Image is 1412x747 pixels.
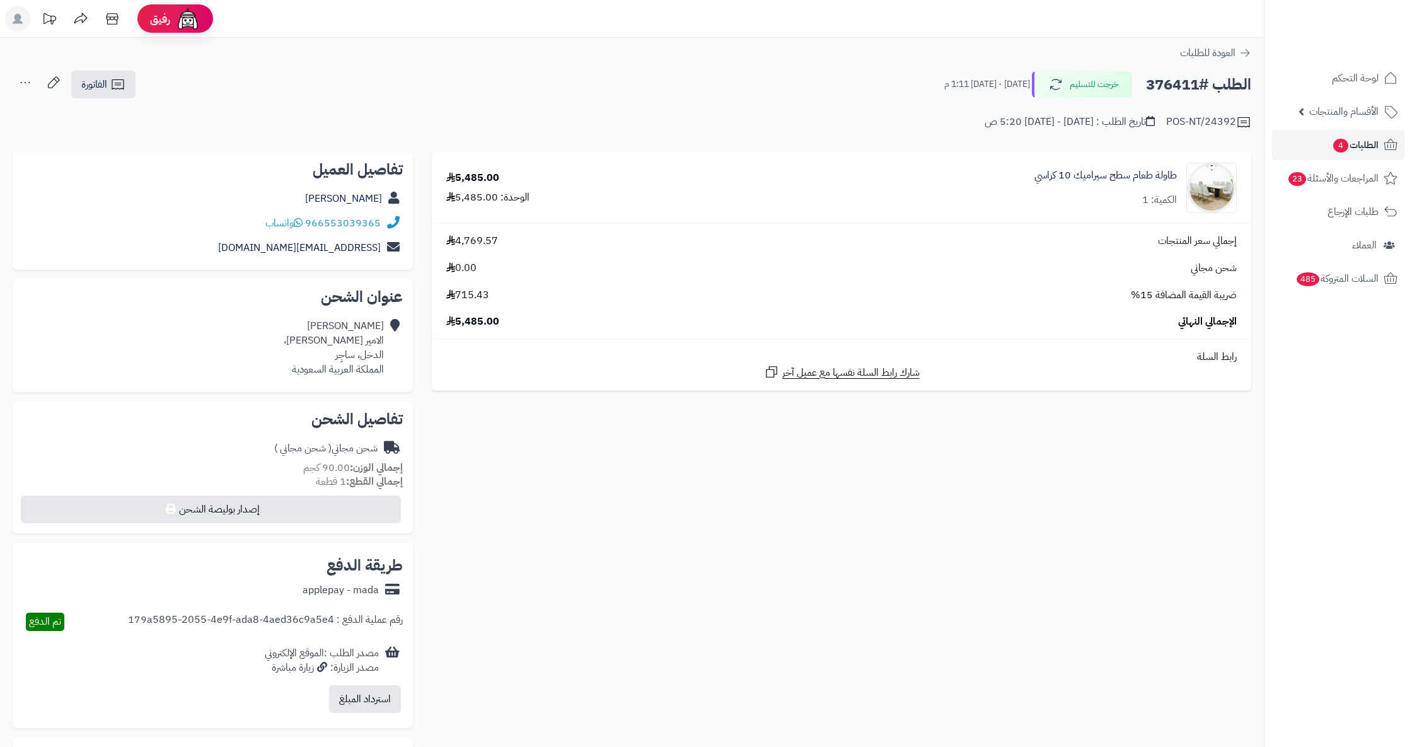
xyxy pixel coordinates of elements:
span: رفيق [150,11,170,26]
div: 5,485.00 [446,171,499,185]
span: إجمالي سعر المنتجات [1158,234,1237,248]
span: لوحة التحكم [1332,69,1379,87]
a: لوحة التحكم [1272,63,1404,93]
span: 4,769.57 [446,234,498,248]
a: [PERSON_NAME] [305,191,382,206]
span: الأقسام والمنتجات [1309,103,1379,120]
div: applepay - mada [303,583,379,598]
div: تاريخ الطلب : [DATE] - [DATE] 5:20 ص [985,115,1155,129]
a: تحديثات المنصة [33,6,65,35]
span: الطلبات [1332,136,1379,154]
div: [PERSON_NAME] الامير [PERSON_NAME]، الدخل، ساجِر المملكة العربية السعودية [284,319,384,376]
div: الكمية: 1 [1142,193,1177,207]
span: 4 [1333,139,1348,153]
span: شارك رابط السلة نفسها مع عميل آخر [782,366,920,380]
span: 715.43 [446,288,489,303]
a: 966553039365 [305,216,381,231]
a: [EMAIL_ADDRESS][DOMAIN_NAME] [218,240,381,255]
button: استرداد المبلغ [329,685,401,713]
h2: عنوان الشحن [23,289,403,304]
a: شارك رابط السلة نفسها مع عميل آخر [764,364,920,380]
small: [DATE] - [DATE] 1:11 م [944,78,1030,91]
span: المراجعات والأسئلة [1287,170,1379,187]
div: مصدر الزيارة: زيارة مباشرة [265,661,379,675]
a: طلبات الإرجاع [1272,197,1404,227]
button: خرجت للتسليم [1032,71,1133,98]
span: 5,485.00 [446,315,499,329]
button: إصدار بوليصة الشحن [21,495,401,523]
div: POS-NT/24392 [1166,115,1251,130]
a: العملاء [1272,230,1404,260]
h2: تفاصيل العميل [23,162,403,177]
a: واتساب [265,216,303,231]
a: الطلبات4 [1272,130,1404,160]
span: 0.00 [446,261,477,275]
small: 1 قطعة [316,474,403,489]
img: ai-face.png [175,6,200,32]
span: العملاء [1352,236,1377,254]
div: شحن مجاني [274,441,378,456]
span: العودة للطلبات [1180,45,1235,61]
span: تم الدفع [29,614,61,629]
div: رابط السلة [437,350,1246,364]
h2: تفاصيل الشحن [23,412,403,427]
a: طاولة طعام سطح سيراميك 10 كراسي [1034,168,1177,183]
span: شحن مجاني [1191,261,1237,275]
a: العودة للطلبات [1180,45,1251,61]
a: السلات المتروكة485 [1272,263,1404,294]
span: الفاتورة [81,77,107,92]
strong: إجمالي الوزن: [350,460,403,475]
div: مصدر الطلب :الموقع الإلكتروني [265,646,379,675]
strong: إجمالي القطع: [346,474,403,489]
a: الفاتورة [71,71,136,98]
small: 90.00 كجم [303,460,403,475]
span: طلبات الإرجاع [1328,203,1379,221]
img: 1752310392-17452333-90x90.jpg [1187,163,1236,213]
h2: طريقة الدفع [327,558,403,573]
span: السلات المتروكة [1295,270,1379,287]
span: 485 [1297,272,1319,286]
div: رقم عملية الدفع : 179a5895-2055-4e9f-ada8-4aed36c9a5e4 [128,613,403,631]
div: الوحدة: 5,485.00 [446,190,529,205]
span: الإجمالي النهائي [1178,315,1237,329]
span: 23 [1288,172,1306,186]
h2: الطلب #376411 [1146,72,1251,98]
span: ضريبة القيمة المضافة 15% [1131,288,1237,303]
a: المراجعات والأسئلة23 [1272,163,1404,194]
span: ( شحن مجاني ) [274,441,332,456]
